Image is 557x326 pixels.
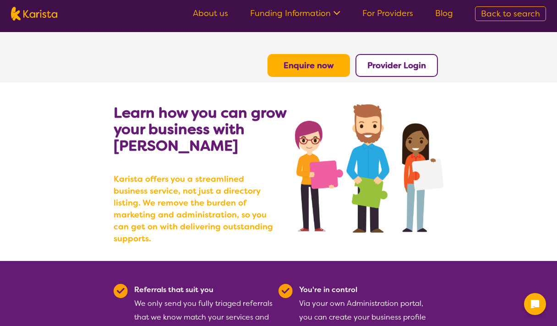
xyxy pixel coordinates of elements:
a: About us [193,8,228,19]
img: grow your business with Karista [295,104,443,233]
a: Blog [435,8,453,19]
b: Referrals that suit you [134,285,213,294]
button: Enquire now [268,54,350,77]
img: Tick [278,284,293,298]
a: Funding Information [250,8,340,19]
a: Back to search [475,6,546,21]
img: Tick [114,284,128,298]
a: Enquire now [284,60,334,71]
img: Karista logo [11,7,57,21]
a: For Providers [362,8,413,19]
span: Back to search [481,8,540,19]
b: You're in control [299,285,357,294]
b: Karista offers you a streamlined business service, not just a directory listing. We remove the bu... [114,173,278,244]
b: Learn how you can grow your business with [PERSON_NAME] [114,103,286,155]
button: Provider Login [355,54,438,77]
a: Provider Login [367,60,426,71]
